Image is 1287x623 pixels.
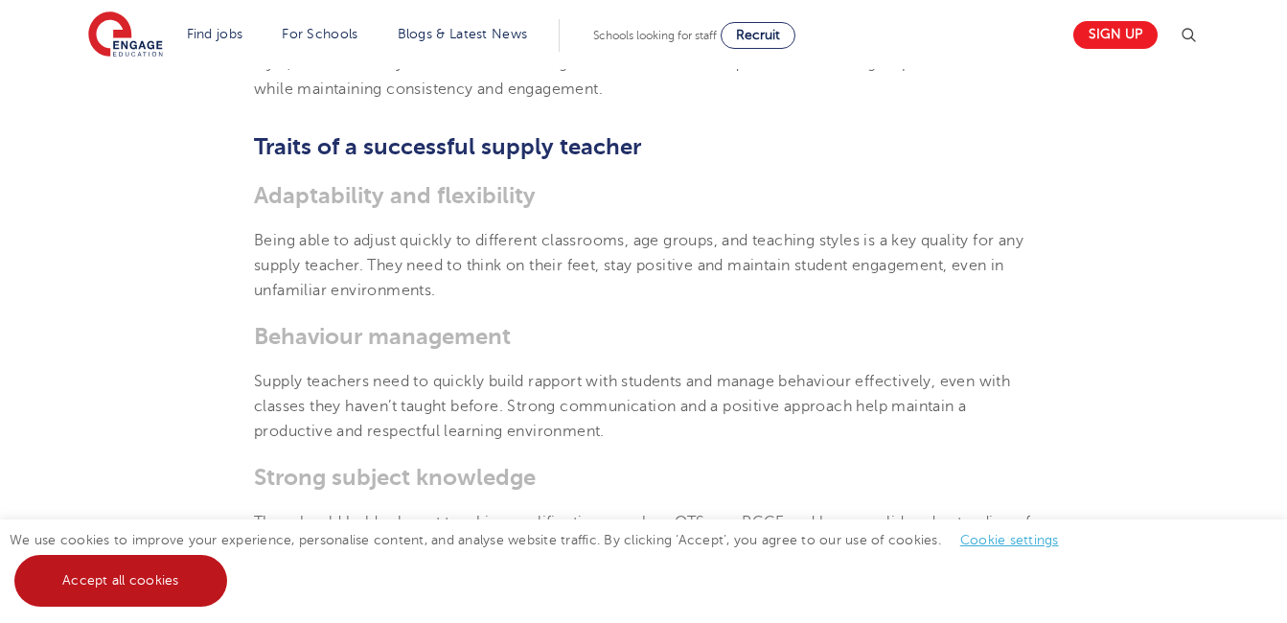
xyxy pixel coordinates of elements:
[187,27,243,41] a: Find jobs
[10,533,1078,588] span: We use cookies to improve your experience, personalise content, and analyse website traffic. By c...
[1073,21,1158,49] a: Sign up
[736,28,780,42] span: Recruit
[254,323,1033,350] h3: Behaviour management
[721,22,795,49] a: Recruit
[282,27,357,41] a: For Schools
[960,533,1059,547] a: Cookie settings
[398,27,528,41] a: Blogs & Latest News
[254,130,1033,163] h2: Traits of a successful supply teacher
[14,555,227,607] a: Accept all cookies
[254,228,1033,304] p: Being able to adjust quickly to different classrooms, age groups, and teaching styles is a key qu...
[254,369,1033,445] p: Supply teachers need to quickly build rapport with students and manage behaviour effectively, eve...
[88,12,163,59] img: Engage Education
[254,510,1033,586] p: They should hold relevant teaching qualifications, such as QTS or a PGCE and have a solid underst...
[593,29,717,42] span: Schools looking for staff
[254,464,1033,491] h3: Strong subject knowledge
[254,182,1033,209] h3: Adaptability and flexibility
